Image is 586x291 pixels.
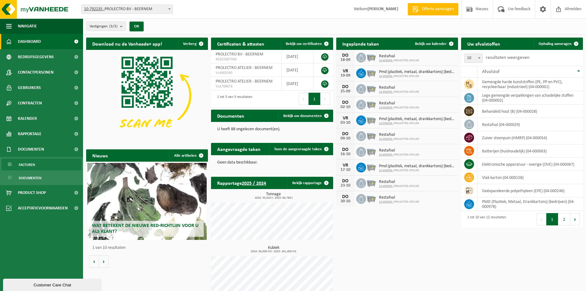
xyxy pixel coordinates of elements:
[89,255,99,268] button: Vorige
[368,7,398,11] strong: [PERSON_NAME]
[379,137,419,141] span: PROLECTRO ATELIER
[339,89,352,94] div: 25-09
[546,213,558,225] button: 1
[366,83,377,94] img: WB-2500-GAL-GY-01
[18,18,37,34] span: Navigatie
[287,177,333,189] a: Bekijk rapportage
[366,130,377,141] img: WB-2500-GAL-GY-01
[339,74,352,78] div: 19-09
[339,100,352,105] div: DO
[214,246,333,253] h3: Kubiek
[92,246,205,250] p: 1 van 10 resultaten
[379,180,419,184] span: Restafval
[339,58,352,62] div: 18-09
[19,159,35,171] span: Facturen
[18,111,37,126] span: Kalender
[283,114,322,118] span: Bekijk uw documenten
[339,84,352,89] div: DO
[379,169,394,172] tcxspan: Call 10-956056 - via 3CX
[536,213,546,225] button: Previous
[379,90,419,94] span: PROLECTRO ATELIER
[2,159,82,170] a: Facturen
[379,70,455,75] span: Pmd (plastiek, metaal, drankkartons) (bedrijven)
[214,92,252,106] div: 1 tot 3 van 3 resultaten
[86,149,114,161] h2: Nieuws
[408,3,458,15] a: Offerte aanvragen
[216,66,273,70] span: PROLECTRO ATELIER - BEERNEM
[18,95,42,111] span: Contracten
[379,153,419,157] span: PROLECTRO ATELIER
[339,105,352,109] div: 02-10
[539,42,572,46] span: Ophaling aanvragen
[81,5,173,14] span: 10-792235 - PROLECTRO BV - BEERNEM
[420,6,455,12] span: Offerte aanvragen
[178,38,207,50] button: Verberg
[109,24,118,28] count: (3/3)
[415,42,447,46] span: Bekijk uw kalender
[18,200,68,216] span: Acceptatievoorwaarden
[379,153,394,156] tcxspan: Call 10-956056 - via 3CX
[366,162,377,172] img: WB-2500-GAL-GY-01
[211,177,272,189] h2: Rapportage
[336,38,385,50] h2: Ingeplande taken
[183,42,197,46] span: Verberg
[339,199,352,204] div: 30-10
[558,213,570,225] button: 2
[18,185,46,200] span: Product Shop
[379,59,419,63] span: PROLECTRO ATELIER
[477,105,583,118] td: behandeld hout (B) (04-000028)
[379,137,394,141] tcxspan: Call 10-956056 - via 3CX
[216,52,263,57] span: PROLECTRO BV - BEERNEM
[379,184,419,188] span: PROLECTRO ATELIER
[379,90,394,94] tcxspan: Call 10-956056 - via 3CX
[216,79,273,84] span: PROLECTRO ATELIER - BEERNEM
[366,177,377,188] img: WB-2500-GAL-GY-01
[366,52,377,62] img: WB-2500-GAL-GY-01
[278,110,333,122] a: Bekijk uw documenten
[82,5,173,14] span: 10-792235 - PROLECTRO BV - BEERNEM
[2,172,82,184] a: Documenten
[19,172,42,184] span: Documenten
[366,115,377,125] img: WB-2500-GAL-GY-01
[86,50,208,141] img: Download de VHEPlus App
[339,136,352,141] div: 09-10
[379,200,419,204] span: PROLECTRO ATELIER
[379,117,455,122] span: Pmd (plastiek, metaal, drankkartons) (bedrijven)
[464,212,506,226] div: 1 tot 10 van 12 resultaten
[339,69,352,74] div: VR
[482,69,500,74] span: Afvalstof
[211,143,267,155] h2: Aangevraagde taken
[214,196,333,200] span: 2024: 35,910 t - 2025: 66,780 t
[379,195,419,200] span: Restafval
[286,42,322,46] span: Bekijk uw certificaten
[99,255,109,268] button: Volgende
[282,63,313,77] td: [DATE]
[379,169,455,172] span: PROLECTRO ATELIER
[217,160,327,165] p: Geen data beschikbaar.
[3,277,103,291] iframe: chat widget
[379,132,419,137] span: Restafval
[534,38,582,50] a: Ophaling aanvragen
[477,171,583,184] td: vlak karton (04-000158)
[379,106,419,110] span: PROLECTRO ATELIER
[282,50,313,63] td: [DATE]
[339,179,352,184] div: DO
[379,200,394,204] tcxspan: Call 10-956056 - via 3CX
[339,163,352,168] div: VR
[169,149,207,162] a: Alle artikelen
[321,93,330,105] button: Next
[216,57,277,62] span: RED25007930
[366,146,377,156] img: WB-2500-GAL-GY-01
[216,84,277,89] span: VLA709676
[379,54,419,59] span: Restafval
[242,181,266,186] tcxspan: Call 2025 / 2024 via 3CX
[18,49,54,65] span: Bedrijfsgegevens
[269,143,333,155] a: Toon de aangevraagde taken
[92,223,198,234] span: Wat betekent de nieuwe RED-richtlijn voor u als klant?
[570,213,580,225] button: Next
[379,122,455,125] span: PROLECTRO ATELIER
[282,77,313,91] td: [DATE]
[477,131,583,144] td: zuiver steenpuin (HMRP) (04-000054)
[18,65,54,80] span: Contactpersonen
